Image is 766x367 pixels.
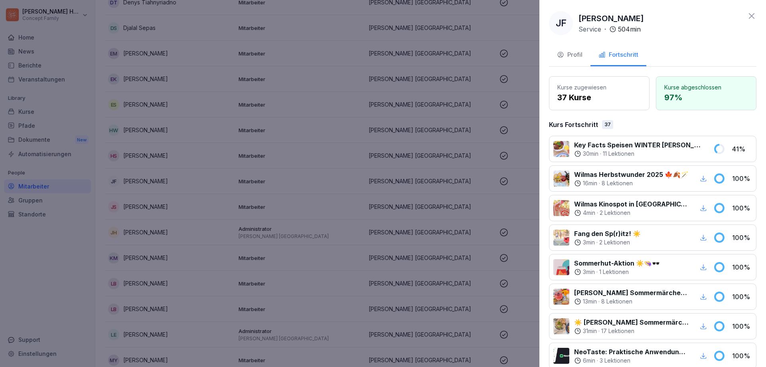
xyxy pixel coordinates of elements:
p: 3 min [583,238,595,246]
p: 100 % [732,174,752,183]
p: 3 Lektionen [600,357,630,365]
p: 31 min [583,327,597,335]
div: 37 [602,120,613,129]
p: [PERSON_NAME] Sommermärchen 2025 - Getränke [574,288,689,298]
p: 13 min [583,298,597,306]
p: 100 % [732,233,752,242]
div: · [574,209,689,217]
p: Service [578,24,601,34]
div: · [574,298,689,306]
p: 1 Lektionen [599,268,629,276]
p: 100 % [732,292,752,302]
p: 6 min [583,357,595,365]
p: Kurse abgeschlossen [664,83,748,91]
p: 97 % [664,91,748,103]
p: 8 Lektionen [601,298,632,306]
button: Profil [549,45,590,66]
p: 11 Lektionen [603,150,634,158]
div: · [574,357,689,365]
p: 37 Kurse [557,91,641,103]
p: 100 % [732,351,752,361]
div: JF [549,11,573,35]
p: 100 % [732,262,752,272]
p: Wilmas Kinospot in [GEOGRAPHIC_DATA] 🎞️🍿 [574,199,689,209]
button: Fortschritt [590,45,646,66]
div: · [578,24,641,34]
div: · [574,179,689,187]
p: 100 % [732,321,752,331]
p: 41 % [732,144,752,154]
p: 3 min [583,268,595,276]
p: Kurs Fortschritt [549,120,598,129]
p: 2 Lektionen [599,238,630,246]
p: Wilmas Herbstwunder 2025 🍁🍂🪄 [574,170,689,179]
p: 17 Lektionen [601,327,634,335]
p: 16 min [583,179,597,187]
p: Kurse zugewiesen [557,83,641,91]
p: Sommerhut-Aktion ☀️👒🕶️ [574,258,660,268]
p: 2 Lektionen [600,209,630,217]
div: · [574,268,660,276]
div: · [574,238,641,246]
p: 4 min [583,209,595,217]
p: 100 % [732,203,752,213]
p: [PERSON_NAME] [578,12,644,24]
div: Profil [557,50,582,60]
p: ☀️ [PERSON_NAME] Sommermärchen 2025 - Speisen [574,317,689,327]
p: NeoTaste: Praktische Anwendung im Wilma Betrieb✨ [574,347,689,357]
p: Key Facts Speisen WINTER [PERSON_NAME] 🥗 [574,140,704,150]
p: 8 Lektionen [602,179,633,187]
div: · [574,150,704,158]
p: Fang den Sp(r)itz! ☀️ [574,229,641,238]
div: Fortschritt [598,50,638,60]
div: · [574,327,689,335]
p: 504 min [618,24,641,34]
p: 30 min [583,150,598,158]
